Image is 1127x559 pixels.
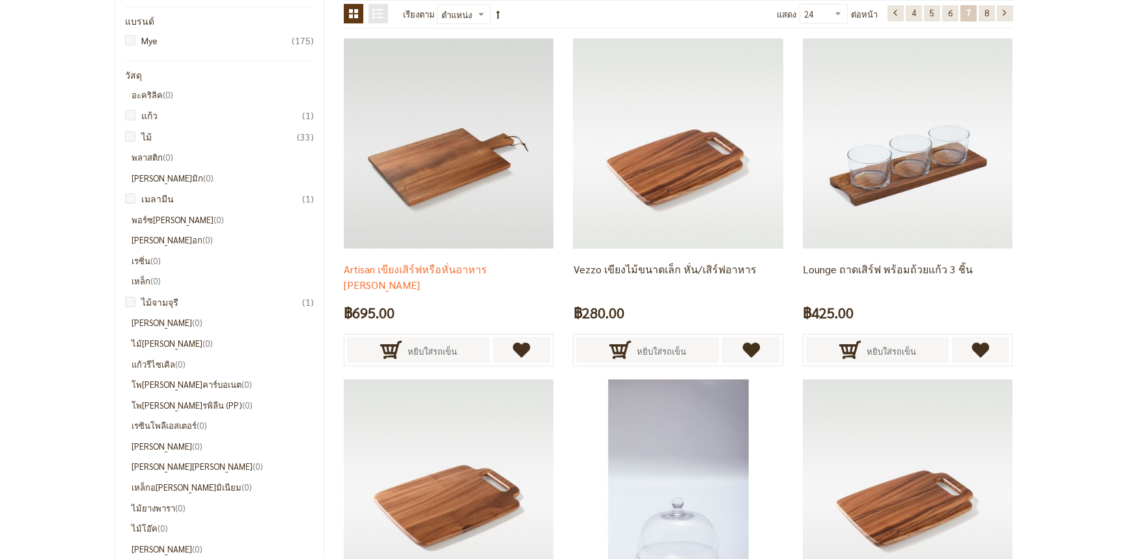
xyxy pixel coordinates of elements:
a: ไม้จามจุรี [132,295,314,309]
span: 0 [253,461,263,472]
a: Vezzo เขียงไม้ขนาดกลาง หั่น/เสิร์ฟอาหาร [344,478,553,489]
span: 0 [163,89,173,100]
img: Vezzo เขียงไม้ขนาดเล็ก หั่น/เสิร์ฟอาหาร [573,38,783,248]
span: 0 [203,172,214,184]
div: วัสดุ [125,71,314,81]
span: 6 [948,7,953,18]
a: Vezzo เขียงไม้ขนาดเล็ก หั่น/เสิร์ฟอาหาร [573,137,783,148]
a: Vezzo เขียงไม้ขนาดเล็ก หั่น/เสิร์ฟอาหาร [573,262,756,276]
li: [PERSON_NAME]อก [132,233,314,247]
a: แก้ว [132,108,314,122]
a: ไม้ [132,130,314,144]
div: แบรนด์ [125,17,314,27]
span: 0 [150,255,161,266]
span: 0 [163,152,173,163]
span: หยิบใส่รถเข็น [408,337,457,366]
a: Lounge ถาดเสิร์ฟ พร้อมถ้วยแก้ว 3 ชิ้น [803,262,973,276]
span: 5 [930,7,934,18]
span: แสดง [777,8,796,20]
li: [PERSON_NAME] [132,439,314,454]
strong: ตาราง [344,4,363,23]
a: เพิ่มไปยังรายการโปรด [722,337,780,363]
a: Vezzo เขียงเสิร์ฟหรือหั่นอาหาร (ไม้จามจุรี) [803,478,1012,489]
button: หยิบใส่รถเข็น [347,337,490,363]
span: 4 [911,7,916,18]
span: 7 [966,7,971,18]
img: Lounge ถาดเสิร์ฟ พร้อมถ้วยแก้ว 3 ชิ้น [803,38,1012,248]
span: 0 [192,543,202,554]
span: 0 [202,234,213,245]
span: 0 [150,275,161,286]
span: 0 [242,482,252,493]
span: ฿280.00 [573,301,624,325]
li: พอร์ซ[PERSON_NAME] [132,213,314,227]
a: เพิ่มไปยังรายการโปรด [493,337,551,363]
li: เหล็กอ[PERSON_NAME]มิเนียม [132,480,314,495]
a: 8 [979,5,995,21]
span: 1 [302,191,314,206]
span: 0 [242,400,253,411]
span: หยิบใส่รถเข็น [637,337,686,366]
li: เรซินโพลีเอสเตอร์ [132,418,314,433]
li: เหล็ก [132,274,314,288]
span: หยิบใส่รถเข็น [867,337,916,366]
span: 175 [292,33,314,48]
a: เมลามีน [132,191,314,206]
a: เพิ่มไปยังรายการโปรด [952,337,1010,363]
span: 0 [192,441,202,452]
li: อะคริลิค [132,88,314,102]
a: 5 [924,5,940,21]
a: Mye [132,33,314,48]
span: 0 [175,502,186,513]
span: 33 [297,130,314,144]
a: Lounge ถาดเสิร์ฟ พร้อมถ้วยแก้ว 3 ชิ้น [803,137,1012,148]
span: 0 [242,379,252,390]
li: เรซิ่น [132,254,314,268]
li: พลาสติก [132,150,314,165]
a: 4 [906,5,922,21]
li: ไม้[PERSON_NAME] [132,336,314,351]
span: ฿425.00 [803,301,854,325]
a: glass dome, glass dome cake stand, cake dome glass, ฝาครอบแก้ว, ฝาครอบเค้ก [573,478,783,489]
li: [PERSON_NAME]มิก [132,171,314,185]
span: 1 [302,295,314,309]
span: 0 [202,338,213,349]
span: 0 [192,317,202,328]
span: 0 [158,523,168,534]
a: Artisan เขียงเสิร์ฟหรือหั่นอาหาร [PERSON_NAME] [344,262,487,292]
button: หยิบใส่รถเข็น [806,337,949,363]
span: 0 [197,420,207,431]
li: ไม้ยางพารา [132,501,314,515]
img: Artisan เขียงเสิร์ฟหรือหั่นอาหาร ขนาดกลาง [344,38,553,248]
li: [PERSON_NAME] [132,316,314,330]
a: 6 [942,5,958,21]
span: ฿695.00 [344,301,395,325]
span: 1 [302,108,314,122]
label: เรียงตาม [403,4,435,25]
button: หยิบใส่รถเข็น [576,337,719,363]
span: 8 [984,7,989,18]
li: โพ[PERSON_NAME]คาร์บอเนต [132,377,314,392]
li: แก้วรีไซเคิล [132,357,314,372]
li: [PERSON_NAME][PERSON_NAME] [132,459,314,474]
span: 0 [214,214,224,225]
li: ไม้โอ๊ค [132,521,314,536]
span: ต่อหน้า [851,4,878,25]
a: Artisan เขียงเสิร์ฟหรือหั่นอาหาร ขนาดกลาง [344,137,553,148]
li: [PERSON_NAME] [132,542,314,556]
li: โพ[PERSON_NAME]รพิลีน (PP) [132,398,314,413]
span: 0 [175,359,186,370]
